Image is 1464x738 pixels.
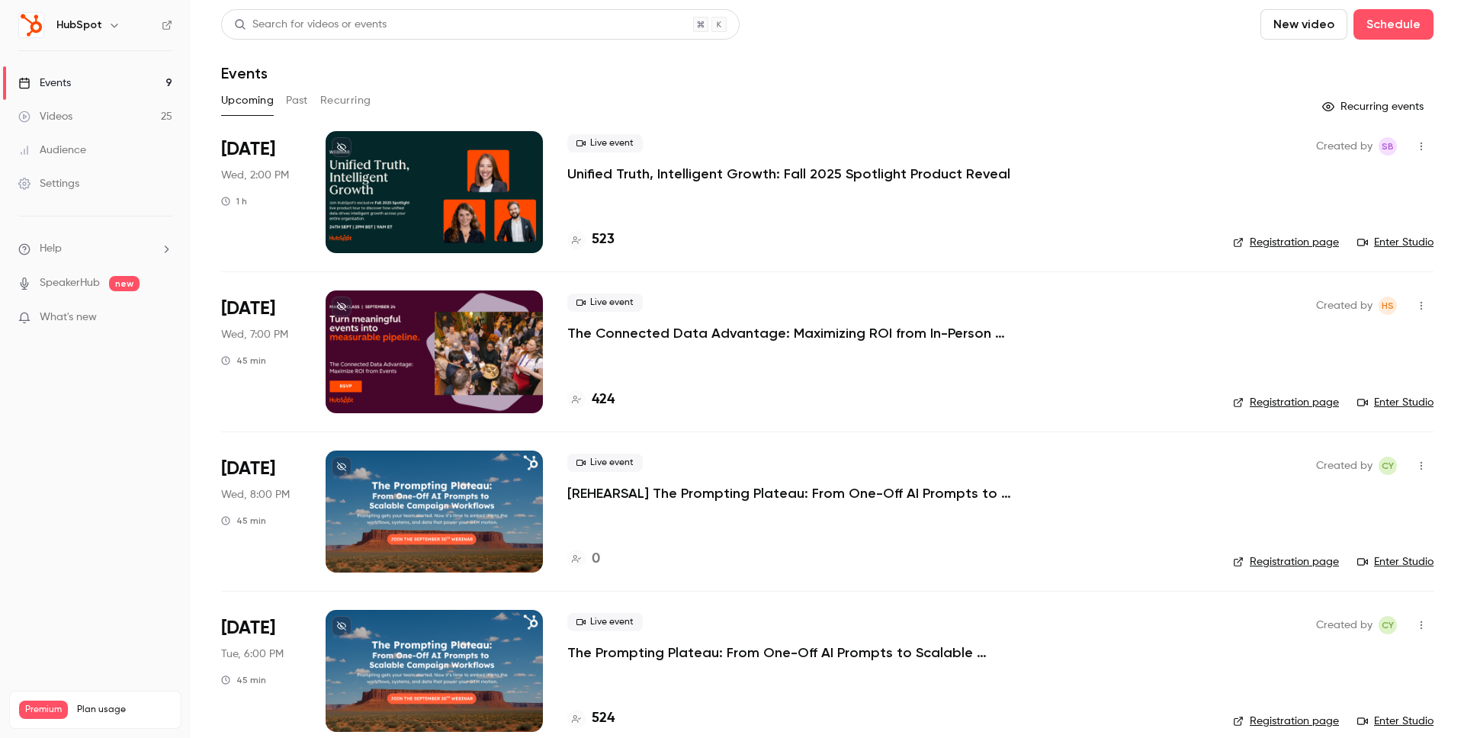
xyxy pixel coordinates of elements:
span: CY [1382,457,1394,475]
span: Plan usage [77,704,172,716]
a: Enter Studio [1357,235,1433,250]
a: Unified Truth, Intelligent Growth: Fall 2025 Spotlight Product Reveal [567,165,1010,183]
h4: 0 [592,549,600,570]
div: Videos [18,109,72,124]
div: 1 h [221,195,247,207]
span: Live event [567,134,643,152]
a: Registration page [1233,714,1339,729]
button: Schedule [1353,9,1433,40]
a: The Prompting Plateau: From One-Off AI Prompts to Scalable Campaign Workflows [567,643,1025,662]
h4: 524 [592,708,615,729]
span: Live event [567,294,643,312]
span: Live event [567,454,643,472]
div: Events [18,75,71,91]
span: Celine Yung [1379,616,1397,634]
span: [DATE] [221,137,275,162]
a: Enter Studio [1357,395,1433,410]
span: Wed, 2:00 PM [221,168,289,183]
a: Enter Studio [1357,714,1433,729]
a: SpeakerHub [40,275,100,291]
iframe: Noticeable Trigger [154,311,172,325]
a: Registration page [1233,395,1339,410]
div: 45 min [221,674,266,686]
img: HubSpot [19,13,43,37]
div: Audience [18,143,86,158]
div: Sep 24 Wed, 12:00 PM (America/Denver) [221,290,301,412]
a: 424 [567,390,615,410]
span: Wed, 7:00 PM [221,327,288,342]
span: Created by [1316,616,1372,634]
button: Recurring [320,88,371,113]
a: The Connected Data Advantage: Maximizing ROI from In-Person Events [567,324,1025,342]
a: 523 [567,229,615,250]
span: Tue, 6:00 PM [221,647,284,662]
button: New video [1260,9,1347,40]
span: Celine Yung [1379,457,1397,475]
div: Sep 24 Wed, 2:00 PM (Europe/London) [221,131,301,253]
div: Settings [18,176,79,191]
a: 0 [567,549,600,570]
button: Past [286,88,308,113]
span: What's new [40,310,97,326]
span: CY [1382,616,1394,634]
span: Premium [19,701,68,719]
span: Created by [1316,457,1372,475]
div: 45 min [221,515,266,527]
a: Enter Studio [1357,554,1433,570]
span: HS [1382,297,1394,315]
button: Recurring events [1315,95,1433,119]
span: Created by [1316,297,1372,315]
a: [REHEARSAL] The Prompting Plateau: From One-Off AI Prompts to Scalable Campaign Workflows [567,484,1025,502]
span: [DATE] [221,457,275,481]
span: [DATE] [221,616,275,640]
h4: 424 [592,390,615,410]
h4: 523 [592,229,615,250]
span: Created by [1316,137,1372,156]
a: Registration page [1233,554,1339,570]
button: Upcoming [221,88,274,113]
span: Wed, 8:00 PM [221,487,290,502]
li: help-dropdown-opener [18,241,172,257]
span: new [109,276,140,291]
a: Registration page [1233,235,1339,250]
span: Live event [567,613,643,631]
div: 45 min [221,355,266,367]
h6: HubSpot [56,18,102,33]
span: Sharan Bansal [1379,137,1397,156]
span: SB [1382,137,1394,156]
h1: Events [221,64,268,82]
span: Heather Smyth [1379,297,1397,315]
div: Search for videos or events [234,17,387,33]
span: Help [40,241,62,257]
a: 524 [567,708,615,729]
div: Sep 30 Tue, 1:00 PM (America/New York) [221,610,301,732]
span: [DATE] [221,297,275,321]
div: Sep 24 Wed, 3:00 PM (America/New York) [221,451,301,573]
